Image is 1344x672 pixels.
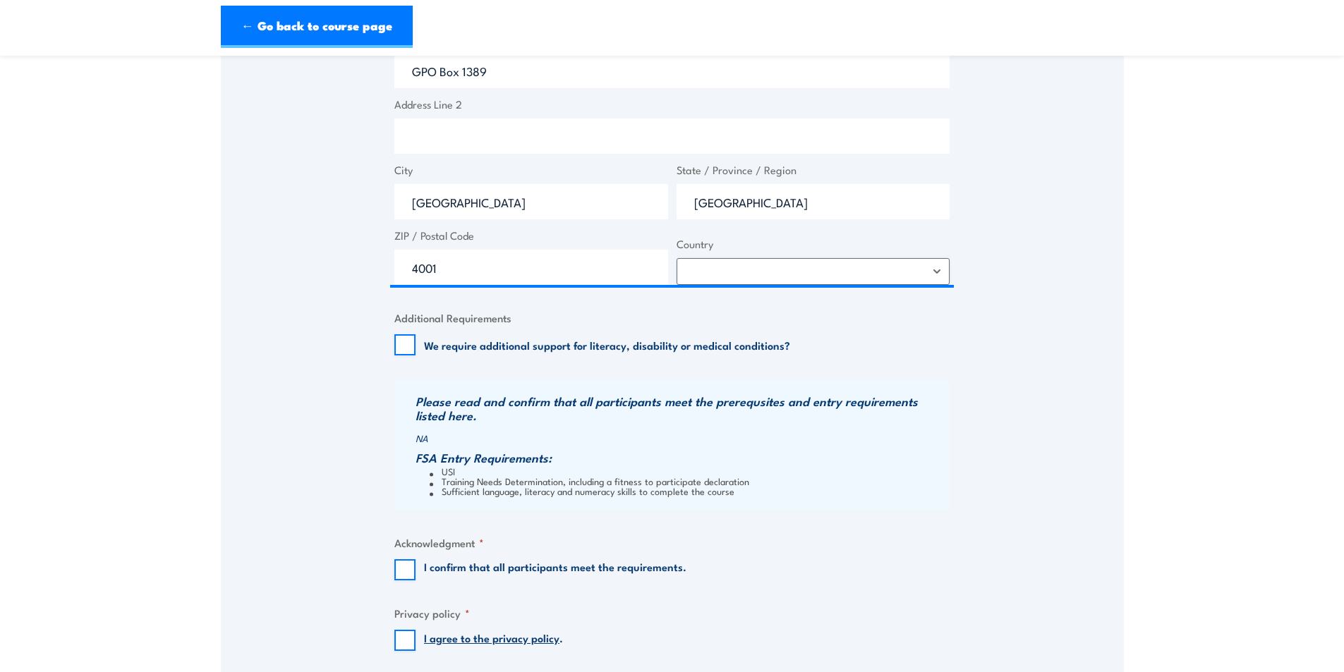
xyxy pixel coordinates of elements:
[394,534,484,551] legend: Acknowledgment
[394,53,950,88] input: Enter a location
[416,394,946,422] h3: Please read and confirm that all participants meet the prerequsites and entry requirements listed...
[394,310,511,326] legend: Additional Requirements
[394,605,470,621] legend: Privacy policy
[430,466,946,476] li: USI
[430,486,946,496] li: Sufficient language, literacy and numeracy skills to complete the course
[416,433,946,444] p: NA
[221,6,413,48] a: ← Go back to course page
[424,559,686,580] label: I confirm that all participants meet the requirements.
[394,97,950,113] label: Address Line 2
[416,451,946,465] h3: FSA Entry Requirements:
[424,338,790,352] label: We require additional support for literacy, disability or medical conditions?
[424,630,563,651] label: .
[424,630,559,645] a: I agree to the privacy policy
[394,162,668,178] label: City
[677,162,950,178] label: State / Province / Region
[677,236,950,252] label: Country
[430,476,946,486] li: Training Needs Determination, including a fitness to participate declaration
[394,228,668,244] label: ZIP / Postal Code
